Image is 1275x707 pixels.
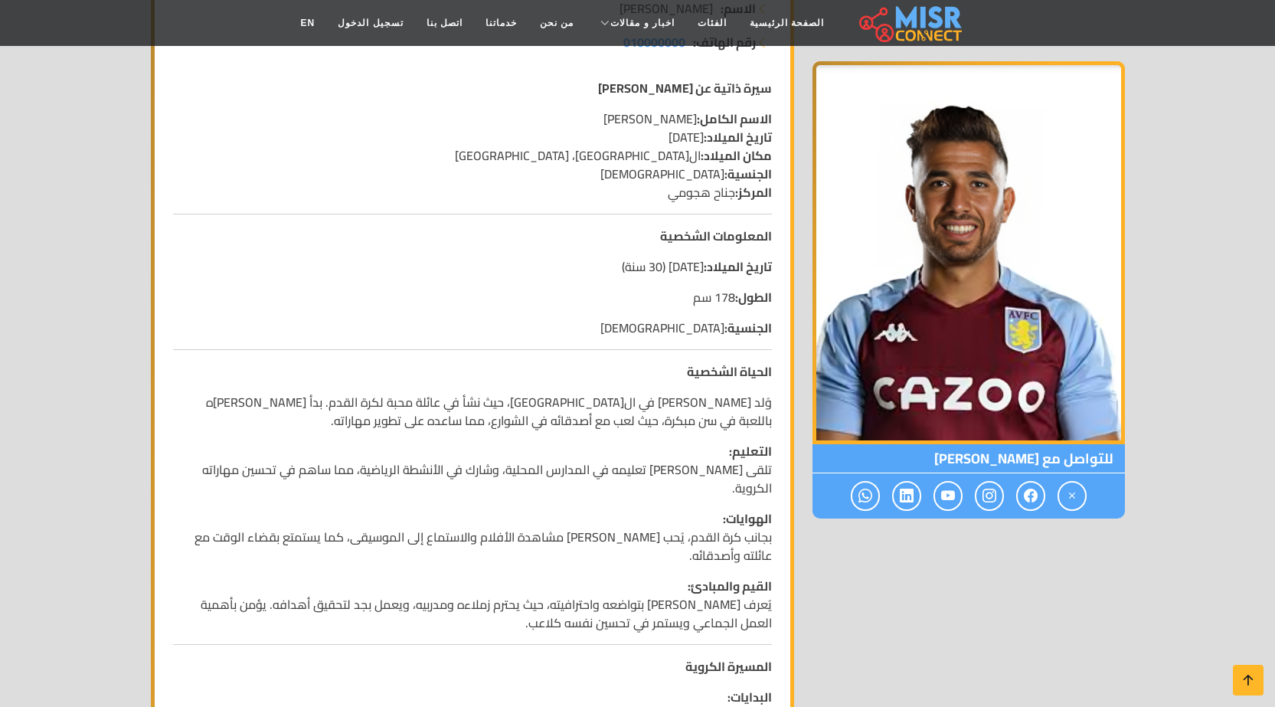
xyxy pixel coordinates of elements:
a: اتصل بنا [415,8,474,38]
span: اخبار و مقالات [610,16,675,30]
p: بجانب كرة القدم، يُحب [PERSON_NAME] مشاهدة الأفلام والاستماع إلى الموسيقى، كما يستمتع بقضاء الوقت... [173,509,772,565]
a: الفئات [686,8,738,38]
a: EN [289,8,327,38]
a: تسجيل الدخول [326,8,414,38]
img: main.misr_connect [859,4,962,42]
p: يُعرف [PERSON_NAME] بتواضعه واحترافيته، حيث يحترم زملاءه ومدربيه، ويعمل بجد لتحقيق أهدافه. يؤمن ب... [173,577,772,632]
strong: المسيرة الكروية [685,655,772,678]
strong: التعليم: [729,440,772,463]
p: [DEMOGRAPHIC_DATA] [173,319,772,337]
strong: سيرة ذاتية عن [PERSON_NAME] [598,77,772,100]
strong: الطول: [735,286,772,309]
strong: الهوايات: [723,507,772,530]
span: للتواصل مع [PERSON_NAME] [812,444,1125,473]
a: من نحن [528,8,585,38]
p: 178 سم [173,288,772,306]
p: تلقى [PERSON_NAME] تعليمه في المدارس المحلية، وشارك في الأنشطة الرياضية، مما ساهم في تحسين مهارات... [173,442,772,497]
p: [DATE] (30 سنة) [173,257,772,276]
a: الصفحة الرئيسية [738,8,835,38]
strong: القيم والمبادئ: [688,574,772,597]
strong: الاسم الكامل: [697,107,772,130]
strong: مكان الميلاد: [701,144,772,167]
strong: تاريخ الميلاد: [704,255,772,278]
strong: الجنسية: [724,316,772,339]
img: محمود تريزيجيه [812,61,1125,444]
strong: المعلومات الشخصية [660,224,772,247]
strong: تاريخ الميلاد: [704,126,772,149]
p: وُلد [PERSON_NAME] في ال[GEOGRAPHIC_DATA]، حيث نشأ في عائلة محبة لكرة القدم. بدأ [PERSON_NAME]ه ب... [173,393,772,430]
a: اخبار و مقالات [585,8,686,38]
strong: الجنسية: [724,162,772,185]
strong: الحياة الشخصية [687,360,772,383]
p: [PERSON_NAME] [DATE] ال[GEOGRAPHIC_DATA]، [GEOGRAPHIC_DATA] [DEMOGRAPHIC_DATA] جناح هجومي [173,110,772,201]
a: خدماتنا [474,8,528,38]
strong: المركز: [735,181,772,204]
